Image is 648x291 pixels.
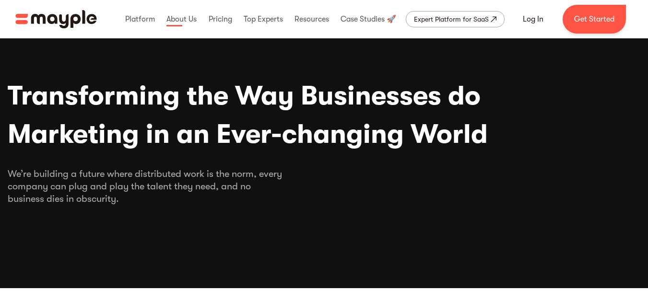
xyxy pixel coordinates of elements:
[511,8,555,31] a: Log In
[8,168,641,205] div: We’re building a future where distributed work is the norm, every
[292,4,331,35] div: Resources
[15,10,97,28] img: Mayple logo
[123,4,157,35] div: Platform
[241,4,285,35] div: Top Experts
[406,11,505,27] a: Expert Platform for SaaS
[563,5,626,34] a: Get Started
[8,193,641,205] span: business dies in obscurity.
[8,115,641,153] span: Marketing in an Ever-changing World
[8,180,641,193] span: company can plug and play the talent they need, and no
[15,10,97,28] a: home
[414,13,489,25] div: Expert Platform for SaaS
[8,77,641,153] h1: Transforming the Way Businesses do
[164,4,199,35] div: About Us
[206,4,235,35] div: Pricing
